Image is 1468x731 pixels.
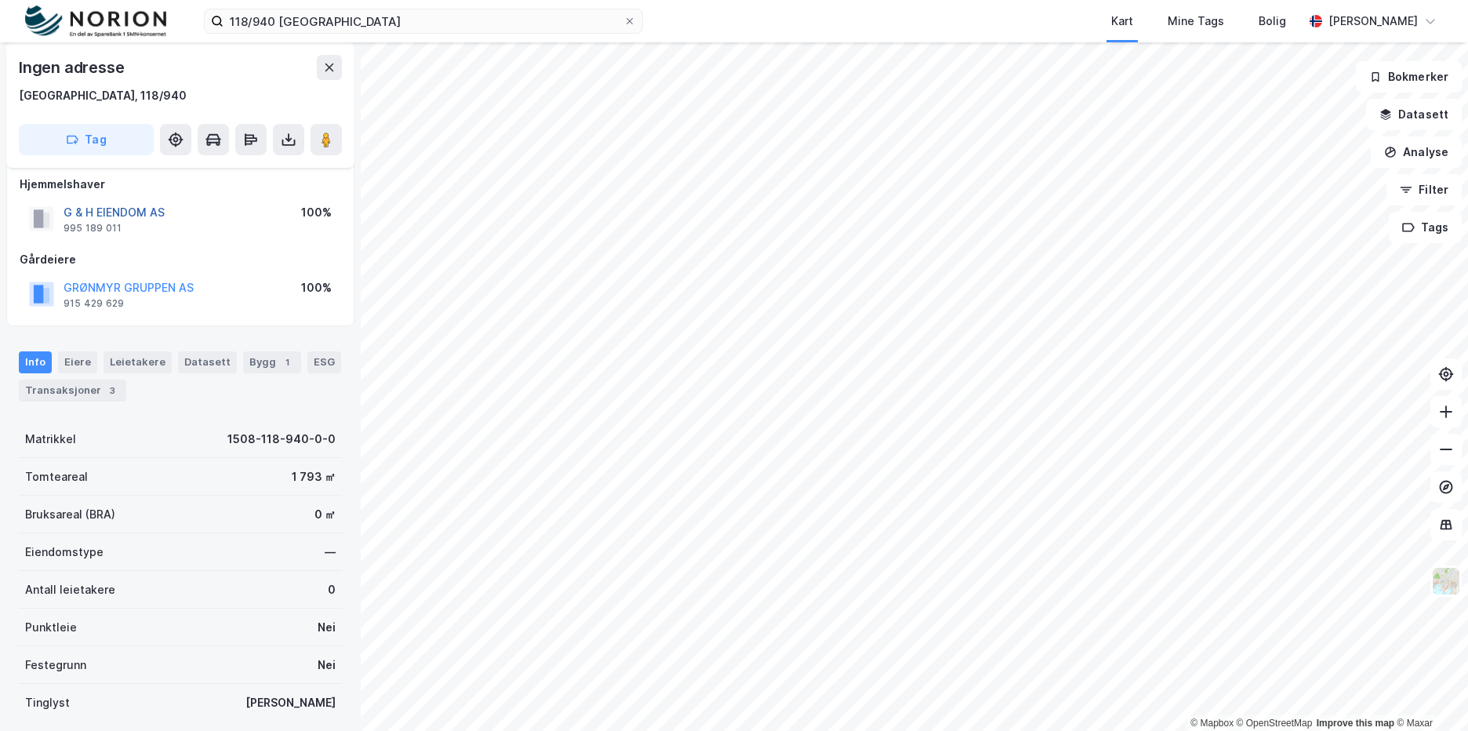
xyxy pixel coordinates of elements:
div: Ingen adresse [19,55,127,80]
div: 1 [279,355,295,370]
div: 1508-118-940-0-0 [227,430,336,449]
img: Z [1431,566,1461,596]
button: Filter [1386,174,1462,205]
div: Tinglyst [25,693,70,712]
div: Antall leietakere [25,580,115,599]
div: Bruksareal (BRA) [25,505,115,524]
div: ESG [307,351,341,373]
div: Punktleie [25,618,77,637]
div: Tomteareal [25,467,88,486]
div: Festegrunn [25,656,86,675]
div: 0 ㎡ [314,505,336,524]
div: Eiendomstype [25,543,104,562]
div: Eiere [58,351,97,373]
div: Kart [1111,12,1133,31]
button: Datasett [1366,99,1462,130]
div: Matrikkel [25,430,76,449]
a: Mapbox [1190,718,1234,729]
div: — [325,543,336,562]
div: 3 [104,383,120,398]
div: Mine Tags [1168,12,1224,31]
div: Bygg [243,351,301,373]
div: Hjemmelshaver [20,175,341,194]
div: 100% [301,203,332,222]
a: Improve this map [1317,718,1394,729]
iframe: Chat Widget [1390,656,1468,731]
input: Søk på adresse, matrikkel, gårdeiere, leietakere eller personer [223,9,623,33]
div: Bolig [1259,12,1286,31]
div: 0 [328,580,336,599]
button: Tags [1389,212,1462,243]
a: OpenStreetMap [1237,718,1313,729]
div: Transaksjoner [19,380,126,402]
div: 100% [301,278,332,297]
div: Nei [318,656,336,675]
div: [PERSON_NAME] [245,693,336,712]
div: [GEOGRAPHIC_DATA], 118/940 [19,86,187,105]
button: Tag [19,124,154,155]
div: Gårdeiere [20,250,341,269]
div: [PERSON_NAME] [1328,12,1418,31]
div: 1 793 ㎡ [292,467,336,486]
div: Info [19,351,52,373]
button: Analyse [1371,136,1462,168]
div: Kontrollprogram for chat [1390,656,1468,731]
div: Nei [318,618,336,637]
img: norion-logo.80e7a08dc31c2e691866.png [25,5,166,38]
div: Datasett [178,351,237,373]
div: Leietakere [104,351,172,373]
div: 915 429 629 [64,297,124,310]
div: 995 189 011 [64,222,122,235]
button: Bokmerker [1356,61,1462,93]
